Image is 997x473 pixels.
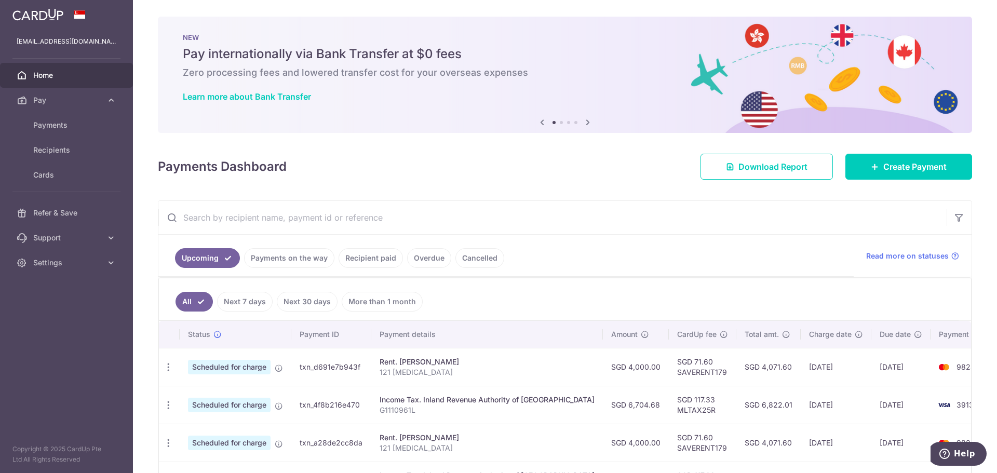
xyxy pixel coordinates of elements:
[738,160,807,173] span: Download Report
[934,399,954,411] img: Bank Card
[801,386,871,424] td: [DATE]
[934,437,954,449] img: Bank Card
[407,248,451,268] a: Overdue
[33,170,102,180] span: Cards
[33,208,102,218] span: Refer & Save
[380,405,595,415] p: G1110961L
[669,386,736,424] td: SGD 117.33 MLTAX25R
[183,33,947,42] p: NEW
[158,17,972,133] img: Bank transfer banner
[611,329,638,340] span: Amount
[801,348,871,386] td: [DATE]
[183,46,947,62] h5: Pay internationally via Bank Transfer at $0 fees
[183,66,947,79] h6: Zero processing fees and lowered transfer cost for your overseas expenses
[736,424,801,462] td: SGD 4,071.60
[188,398,271,412] span: Scheduled for charge
[12,8,63,21] img: CardUp
[669,424,736,462] td: SGD 71.60 SAVERENT179
[871,386,931,424] td: [DATE]
[845,154,972,180] a: Create Payment
[603,424,669,462] td: SGD 4,000.00
[291,348,371,386] td: txn_d691e7b943f
[934,361,954,373] img: Bank Card
[291,424,371,462] td: txn_a28de2cc8da
[291,321,371,348] th: Payment ID
[455,248,504,268] a: Cancelled
[736,348,801,386] td: SGD 4,071.60
[188,360,271,374] span: Scheduled for charge
[33,95,102,105] span: Pay
[188,436,271,450] span: Scheduled for charge
[339,248,403,268] a: Recipient paid
[217,292,273,312] a: Next 7 days
[745,329,779,340] span: Total amt.
[188,329,210,340] span: Status
[880,329,911,340] span: Due date
[244,248,334,268] a: Payments on the way
[371,321,603,348] th: Payment details
[956,438,975,447] span: 9828
[17,36,116,47] p: [EMAIL_ADDRESS][DOMAIN_NAME]
[380,443,595,453] p: 121 [MEDICAL_DATA]
[809,329,852,340] span: Charge date
[677,329,717,340] span: CardUp fee
[603,348,669,386] td: SGD 4,000.00
[277,292,338,312] a: Next 30 days
[380,433,595,443] div: Rent. [PERSON_NAME]
[866,251,949,261] span: Read more on statuses
[931,442,987,468] iframe: Opens a widget where you can find more information
[871,424,931,462] td: [DATE]
[700,154,833,180] a: Download Report
[603,386,669,424] td: SGD 6,704.68
[883,160,947,173] span: Create Payment
[175,248,240,268] a: Upcoming
[380,357,595,367] div: Rent. [PERSON_NAME]
[736,386,801,424] td: SGD 6,822.01
[33,70,102,80] span: Home
[380,395,595,405] div: Income Tax. Inland Revenue Authority of [GEOGRAPHIC_DATA]
[158,201,947,234] input: Search by recipient name, payment id or reference
[871,348,931,386] td: [DATE]
[956,362,975,371] span: 9828
[669,348,736,386] td: SGD 71.60 SAVERENT179
[801,424,871,462] td: [DATE]
[380,367,595,377] p: 121 [MEDICAL_DATA]
[866,251,959,261] a: Read more on statuses
[33,258,102,268] span: Settings
[33,233,102,243] span: Support
[158,157,287,176] h4: Payments Dashboard
[342,292,423,312] a: More than 1 month
[183,91,311,102] a: Learn more about Bank Transfer
[176,292,213,312] a: All
[33,120,102,130] span: Payments
[291,386,371,424] td: txn_4f8b216e470
[956,400,974,409] span: 3913
[33,145,102,155] span: Recipients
